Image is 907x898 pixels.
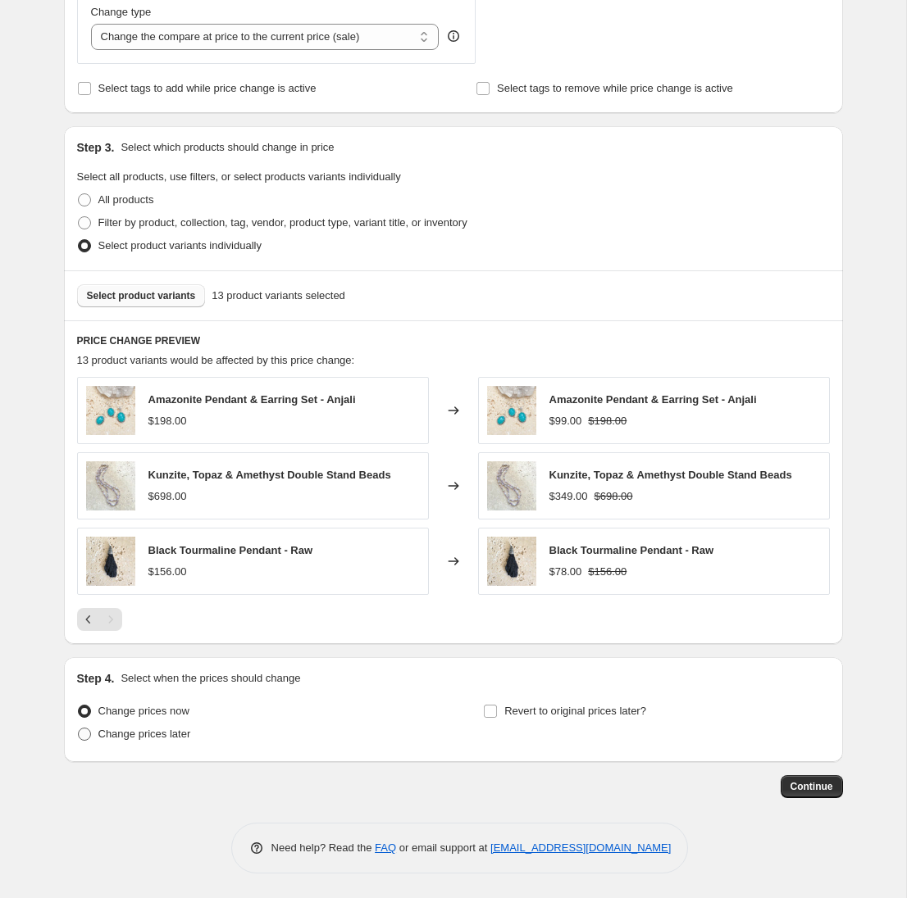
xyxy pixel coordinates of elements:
div: $156.00 [148,564,187,580]
span: Select product variants [87,289,196,302]
button: Continue [781,775,843,798]
div: $78.00 [549,564,582,580]
span: Select tags to remove while price change is active [497,82,733,94]
h2: Step 3. [77,139,115,156]
div: $198.00 [148,413,187,429]
h6: PRICE CHANGE PREVIEW [77,334,830,347]
div: $698.00 [148,488,187,505]
span: Amazonite Pendant & Earring Set - Anjali [148,393,356,406]
span: Change prices now [98,705,189,717]
span: Amazonite Pendant & Earring Set - Anjali [549,393,757,406]
img: Kunzitebeads_1_80x.jpg [86,461,135,510]
span: Black Tourmaline Pendant - Raw [549,544,714,556]
span: 13 product variants would be affected by this price change: [77,354,355,366]
img: Tourmalinependant1_e790cf29-a70b-479f-897a-f82ec3f220b4_80x.jpg [487,537,536,586]
span: Kunzite, Topaz & Amethyst Double Stand Beads [148,469,391,481]
a: FAQ [375,841,396,854]
span: Change prices later [98,728,191,740]
span: 13 product variants selected [212,288,345,304]
span: or email support at [396,841,490,854]
div: $99.00 [549,413,582,429]
span: Change type [91,6,152,18]
span: All products [98,193,154,206]
nav: Pagination [77,608,122,631]
p: Select when the prices should change [121,670,300,687]
img: Amazoniteset1_80x.jpg [86,386,135,435]
strike: $198.00 [588,413,627,429]
span: Need help? Read the [271,841,376,854]
div: help [445,28,462,44]
span: Select all products, use filters, or select products variants individually [77,170,401,183]
p: Select which products should change in price [121,139,334,156]
img: Tourmalinependant1_e790cf29-a70b-479f-897a-f82ec3f220b4_80x.jpg [86,537,135,586]
button: Select product variants [77,284,206,307]
span: Select product variants individually [98,239,262,252]
img: Kunzitebeads_1_80x.jpg [487,461,536,510]
span: Kunzite, Topaz & Amethyst Double Stand Beads [549,469,792,481]
span: Black Tourmaline Pendant - Raw [148,544,313,556]
span: Select tags to add while price change is active [98,82,317,94]
strike: $698.00 [595,488,633,505]
span: Continue [791,780,833,793]
strike: $156.00 [588,564,627,580]
button: Previous [77,608,100,631]
div: $349.00 [549,488,588,505]
h2: Step 4. [77,670,115,687]
span: Filter by product, collection, tag, vendor, product type, variant title, or inventory [98,216,467,229]
span: Revert to original prices later? [504,705,646,717]
a: [EMAIL_ADDRESS][DOMAIN_NAME] [490,841,671,854]
img: Amazoniteset1_80x.jpg [487,386,536,435]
